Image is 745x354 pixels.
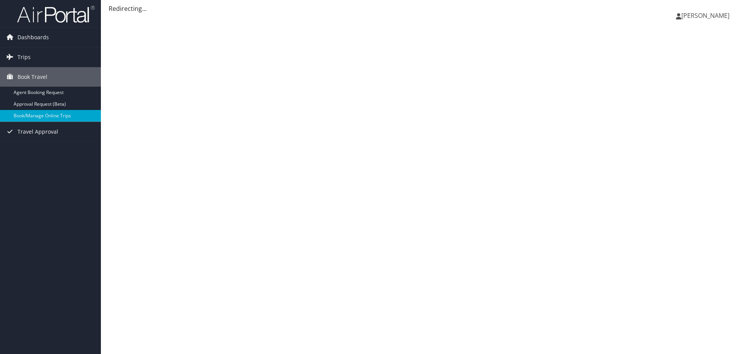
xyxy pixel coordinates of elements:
[109,4,737,13] div: Redirecting...
[681,11,729,20] span: [PERSON_NAME]
[17,122,58,141] span: Travel Approval
[17,47,31,67] span: Trips
[17,67,47,87] span: Book Travel
[17,5,95,23] img: airportal-logo.png
[17,28,49,47] span: Dashboards
[676,4,737,27] a: [PERSON_NAME]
